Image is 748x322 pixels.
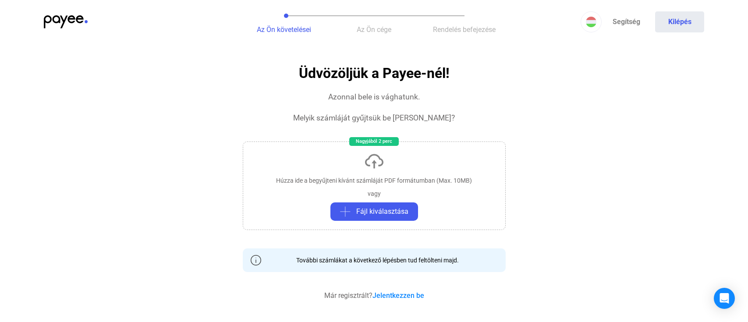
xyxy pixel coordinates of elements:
[714,288,735,309] div: Open Intercom Messenger
[581,11,602,32] button: HU
[276,176,472,185] div: Húzza ide a begyűjteni kívánt számláját PDF formátumban (Max. 10MB)
[44,15,88,28] img: payee-logo
[251,255,261,265] img: info-grey-outline
[349,137,399,146] div: Nagyjából 2 perc
[330,202,418,221] button: plus-greyFájl kiválasztása
[257,25,311,34] span: Az Ön követelései
[655,11,704,32] button: Kilépés
[293,113,455,123] div: Melyik számláját gyűjtsük be [PERSON_NAME]?
[340,206,351,217] img: plus-grey
[299,66,450,81] h1: Üdvözöljük a Payee-nél!
[324,290,424,301] div: Már regisztrált?
[357,25,391,34] span: Az Ön cége
[368,189,381,198] div: vagy
[328,92,420,102] div: Azonnal bele is vághatunk.
[356,206,408,217] span: Fájl kiválasztása
[290,256,459,265] div: További számlákat a következő lépésben tud feltölteni majd.
[364,151,385,172] img: upload-cloud
[433,25,496,34] span: Rendelés befejezése
[372,291,424,300] a: Jelentkezzen be
[602,11,651,32] a: Segítség
[586,17,596,27] img: HU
